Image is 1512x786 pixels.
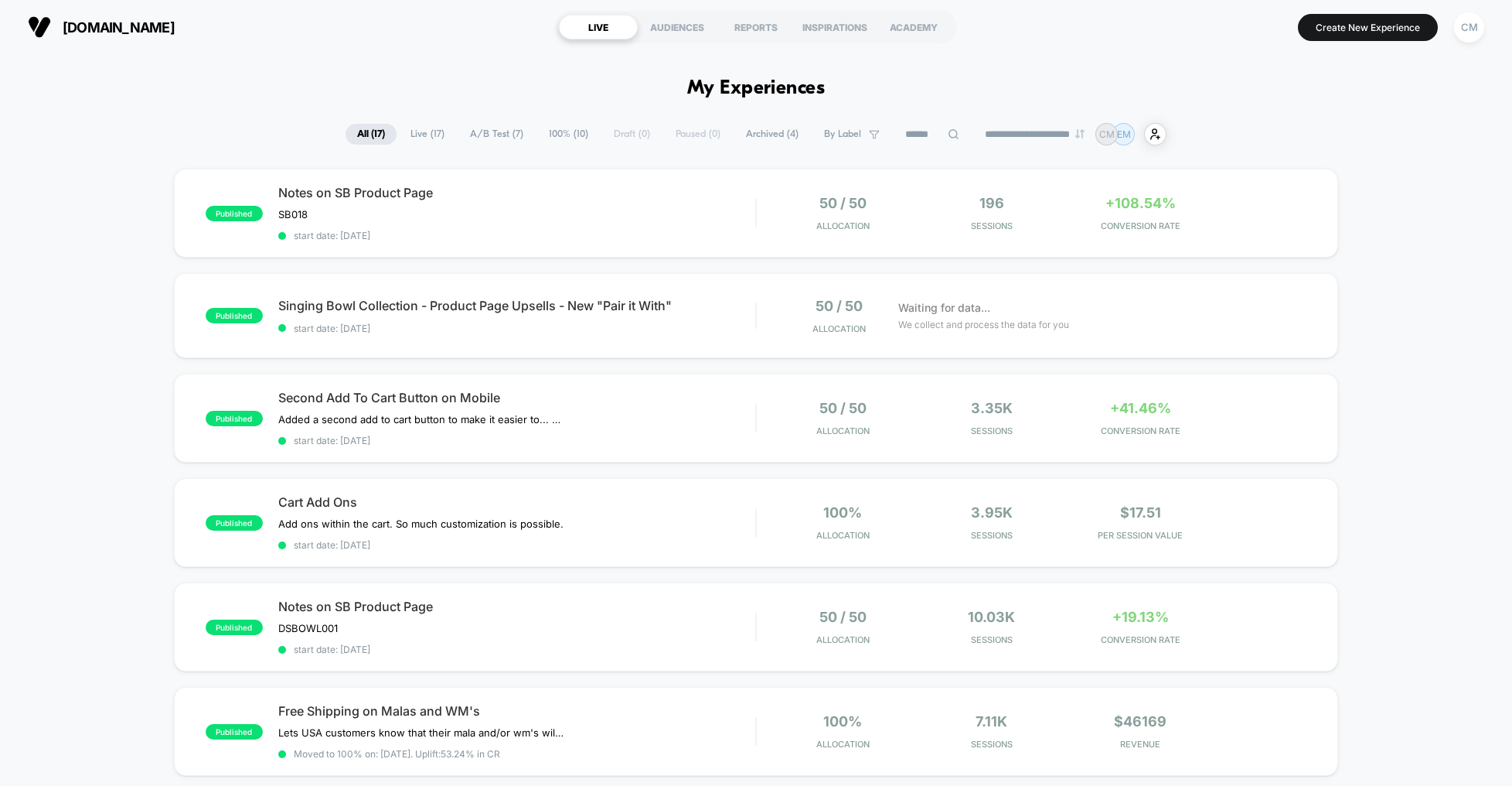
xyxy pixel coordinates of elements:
[1449,12,1489,43] button: CM
[206,724,263,740] span: published
[638,15,717,39] div: AUDIENCES
[1110,400,1171,416] span: +41.46%
[816,298,863,314] span: 50 / 50
[278,323,755,334] span: start date: [DATE]
[537,124,600,145] span: 100% ( 10 )
[921,425,1062,436] span: Sessions
[278,599,755,614] span: Notes on SB Product Page
[1075,129,1085,138] img: end
[816,530,870,541] span: Allocation
[921,530,1062,541] span: Sessions
[1070,530,1211,541] span: PER SESSION VALUE
[63,19,175,36] span: [DOMAIN_NAME]
[1070,634,1211,645] span: CONVERSION RATE
[816,425,870,436] span: Allocation
[206,308,263,323] span: published
[921,739,1062,750] span: Sessions
[278,230,755,241] span: start date: [DATE]
[898,299,990,316] span: Waiting for data...
[1099,128,1115,140] p: CM
[816,739,870,750] span: Allocation
[1120,504,1161,521] span: $17.51
[816,634,870,645] span: Allocation
[278,413,565,425] span: Added a second add to cart button to make it easier to... add to cart... after scrolling the desc...
[1117,128,1131,140] p: EM
[1114,713,1166,730] span: $46169
[206,515,263,531] span: published
[819,400,867,416] span: 50 / 50
[278,703,755,719] span: Free Shipping on Malas and WM's
[458,124,535,145] span: A/B Test ( 7 )
[816,220,870,231] span: Allocation
[1105,195,1176,211] span: +108.54%
[968,609,1015,625] span: 10.03k
[874,15,953,39] div: ACADEMY
[971,504,1013,521] span: 3.95k
[278,726,565,739] span: Lets USA customers know that their mala and/or wm's will ship free when they are over $75
[399,124,456,145] span: Live ( 17 )
[898,317,1069,332] span: We collect and process the data for you
[1070,739,1211,750] span: REVENUE
[278,644,755,655] span: start date: [DATE]
[559,15,638,39] div: LIVE
[206,411,263,426] span: published
[812,323,866,334] span: Allocation
[795,15,874,39] div: INSPIRATIONS
[1298,14,1438,41] button: Create New Experience
[717,15,795,39] div: REPORTS
[278,494,755,510] span: Cart Add Ons
[1454,12,1484,43] div: CM
[278,185,755,200] span: Notes on SB Product Page
[921,220,1062,231] span: Sessions
[976,713,1007,730] span: 7.11k
[346,124,397,145] span: All ( 17 )
[206,206,263,221] span: published
[823,713,862,730] span: 100%
[278,298,755,313] span: Singing Bowl Collection - Product Page Upsells - New "Pair it With"
[819,195,867,211] span: 50 / 50
[819,609,867,625] span: 50 / 50
[687,77,826,100] h1: My Experiences
[734,124,810,145] span: Archived ( 4 )
[278,208,308,220] span: SB018
[824,128,861,140] span: By Label
[823,504,862,521] span: 100%
[971,400,1013,416] span: 3.35k
[278,518,564,530] span: Add ons within the cart. So much customization is possible.
[294,748,500,760] span: Moved to 100% on: [DATE] . Uplift: 53.24% in CR
[979,195,1004,211] span: 196
[278,390,755,405] span: Second Add To Cart Button on Mobile
[921,634,1062,645] span: Sessions
[278,622,338,634] span: DSBOWL001
[278,435,755,446] span: start date: [DATE]
[28,15,51,39] img: Visually logo
[1112,609,1169,625] span: +19.13%
[23,15,179,39] button: [DOMAIN_NAME]
[1070,425,1211,436] span: CONVERSION RATE
[1070,220,1211,231] span: CONVERSION RATE
[206,620,263,635] span: published
[278,539,755,551] span: start date: [DATE]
